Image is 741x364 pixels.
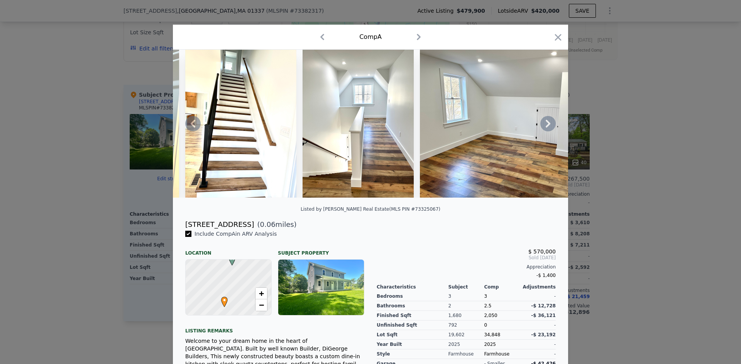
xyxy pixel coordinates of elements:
[520,284,556,290] div: Adjustments
[377,340,448,349] div: Year Built
[191,231,280,237] span: Include Comp A in ARV Analysis
[185,244,272,256] div: Location
[520,340,556,349] div: -
[531,332,556,337] span: -$ 23,192
[377,264,556,270] div: Appreciation
[219,297,224,301] div: •
[448,340,484,349] div: 2025
[448,320,484,330] div: 792
[359,32,382,42] div: Comp A
[484,349,520,359] div: Farmhouse
[484,294,487,299] span: 3
[377,349,448,359] div: Style
[448,301,484,311] div: 2
[260,220,276,228] span: 0.06
[520,292,556,301] div: -
[259,300,264,310] span: −
[278,244,364,256] div: Subject Property
[254,219,296,230] span: ( miles)
[531,313,556,318] span: -$ 36,121
[528,248,556,255] span: $ 570,000
[377,311,448,320] div: Finished Sqft
[255,299,267,311] a: Zoom out
[377,255,556,261] span: Sold [DATE]
[377,292,448,301] div: Bedrooms
[448,330,484,340] div: 19,602
[484,340,520,349] div: 2025
[448,311,484,320] div: 1,680
[531,303,556,309] span: -$ 12,728
[303,50,414,198] img: Property Img
[255,288,267,299] a: Zoom in
[377,284,448,290] div: Characteristics
[484,284,520,290] div: Comp
[484,301,520,311] div: 2.5
[448,292,484,301] div: 3
[219,294,230,306] span: •
[520,349,556,359] div: -
[448,349,484,359] div: Farmhouse
[420,50,617,198] img: Property Img
[377,301,448,311] div: Bathrooms
[484,313,497,318] span: 2,050
[185,50,296,198] img: Property Img
[377,330,448,340] div: Lot Sqft
[484,322,487,328] span: 0
[259,289,264,298] span: +
[520,320,556,330] div: -
[301,206,440,212] div: Listed by [PERSON_NAME] Real Estate (MLS PIN #73325067)
[377,320,448,330] div: Unfinished Sqft
[185,219,254,230] div: [STREET_ADDRESS]
[484,332,500,337] span: 34,848
[536,273,556,278] span: -$ 1,400
[185,322,364,334] div: Listing remarks
[448,284,484,290] div: Subject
